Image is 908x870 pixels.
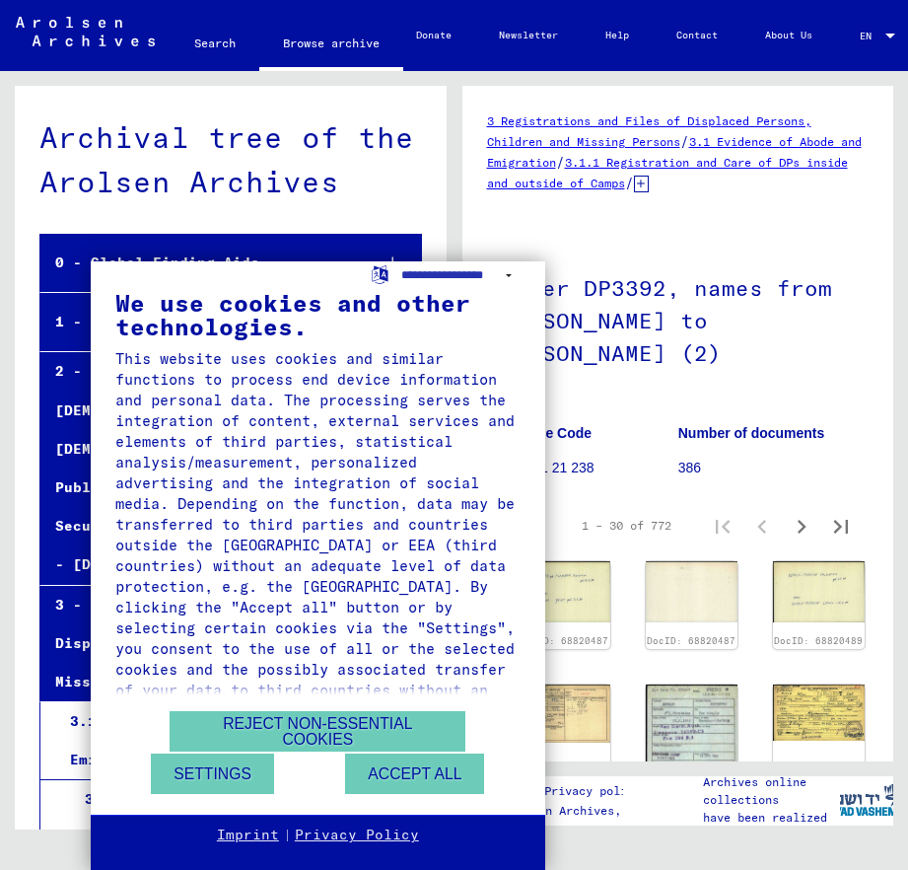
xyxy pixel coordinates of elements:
[115,348,521,721] div: This website uses cookies and similar functions to process end device information and personal da...
[170,711,465,752] button: Reject non-essential cookies
[115,291,521,338] div: We use cookies and other technologies.
[295,826,419,845] a: Privacy Policy
[345,754,484,794] button: Accept all
[217,826,279,845] a: Imprint
[151,754,274,794] button: Settings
